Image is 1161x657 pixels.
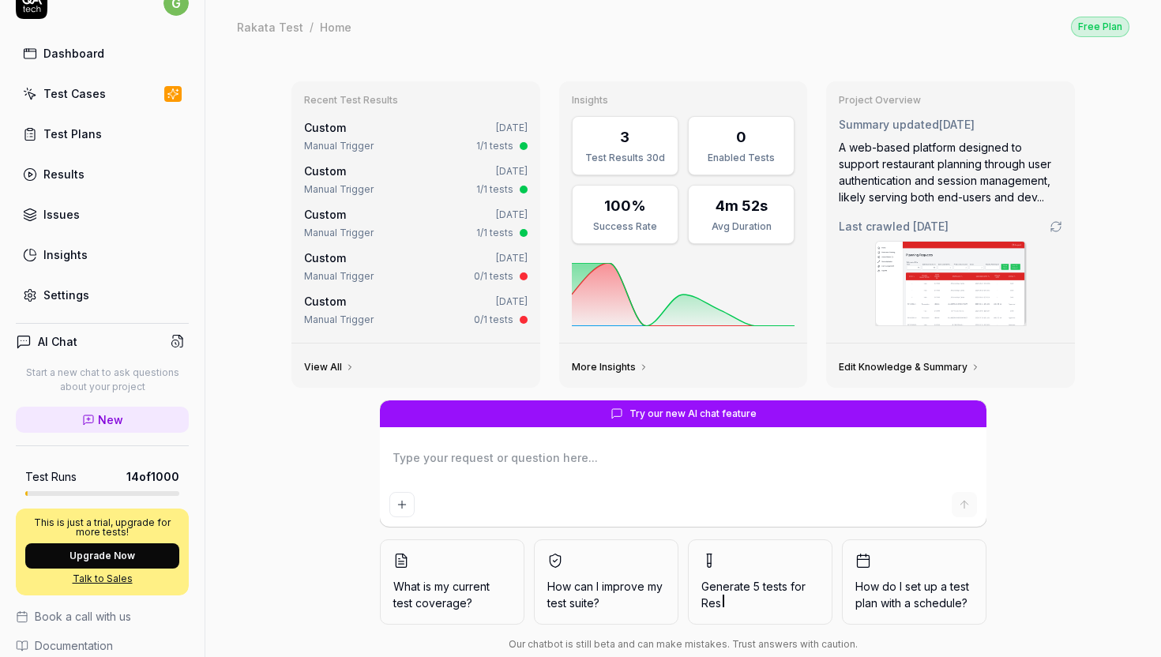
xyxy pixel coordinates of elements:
[301,290,531,330] a: Custom[DATE]Manual Trigger0/1 tests
[380,539,524,625] button: What is my current test coverage?
[629,407,757,421] span: Try our new AI chat feature
[701,578,819,611] span: Generate 5 tests for
[16,608,189,625] a: Book a call with us
[43,287,89,303] div: Settings
[43,126,102,142] div: Test Plans
[496,165,528,177] time: [DATE]
[35,637,113,654] span: Documentation
[476,226,513,240] div: 1/1 tests
[304,313,374,327] div: Manual Trigger
[25,470,77,484] h5: Test Runs
[304,251,346,265] span: Custom
[698,151,784,165] div: Enabled Tests
[43,85,106,102] div: Test Cases
[855,578,973,611] span: How do I set up a test plan with a schedule?
[1071,17,1129,37] div: Free Plan
[16,38,189,69] a: Dashboard
[913,220,949,233] time: [DATE]
[476,182,513,197] div: 1/1 tests
[839,139,1062,205] div: A web-based platform designed to support restaurant planning through user authentication and sess...
[839,218,949,235] span: Last crawled
[301,160,531,200] a: Custom[DATE]Manual Trigger1/1 tests
[939,118,975,131] time: [DATE]
[304,94,528,107] h3: Recent Test Results
[301,116,531,156] a: Custom[DATE]Manual Trigger1/1 tests
[43,45,104,62] div: Dashboard
[839,118,939,131] span: Summary updated
[43,246,88,263] div: Insights
[582,151,668,165] div: Test Results 30d
[304,182,374,197] div: Manual Trigger
[16,78,189,109] a: Test Cases
[474,269,513,283] div: 0/1 tests
[301,246,531,287] a: Custom[DATE]Manual Trigger0/1 tests
[16,280,189,310] a: Settings
[304,121,346,134] span: Custom
[582,220,668,234] div: Success Rate
[304,361,355,374] a: View All
[572,361,648,374] a: More Insights
[698,220,784,234] div: Avg Duration
[380,637,986,651] div: Our chatbot is still beta and can make mistakes. Trust answers with caution.
[496,252,528,264] time: [DATE]
[16,118,189,149] a: Test Plans
[35,608,131,625] span: Book a call with us
[304,269,374,283] div: Manual Trigger
[38,333,77,350] h4: AI Chat
[25,572,179,586] a: Talk to Sales
[1071,16,1129,37] button: Free Plan
[16,637,189,654] a: Documentation
[320,19,351,35] div: Home
[301,203,531,243] a: Custom[DATE]Manual Trigger1/1 tests
[16,159,189,190] a: Results
[304,295,346,308] span: Custom
[98,411,123,428] span: New
[25,543,179,569] button: Upgrade Now
[876,242,1026,325] img: Screenshot
[304,139,374,153] div: Manual Trigger
[547,578,665,611] span: How can I improve my test suite?
[16,199,189,230] a: Issues
[736,126,746,148] div: 0
[474,313,513,327] div: 0/1 tests
[496,295,528,307] time: [DATE]
[25,518,179,537] p: This is just a trial, upgrade for more tests!
[237,19,303,35] div: Rakata Test
[304,164,346,178] span: Custom
[16,366,189,394] p: Start a new chat to ask questions about your project
[393,578,511,611] span: What is my current test coverage?
[688,539,832,625] button: Generate 5 tests forRes
[701,596,721,610] span: Res
[16,407,189,433] a: New
[476,139,513,153] div: 1/1 tests
[839,361,980,374] a: Edit Knowledge & Summary
[620,126,629,148] div: 3
[304,208,346,221] span: Custom
[1050,220,1062,233] a: Go to crawling settings
[389,492,415,517] button: Add attachment
[496,208,528,220] time: [DATE]
[716,195,768,216] div: 4m 52s
[126,468,179,485] span: 14 of 1000
[604,195,646,216] div: 100%
[842,539,986,625] button: How do I set up a test plan with a schedule?
[534,539,678,625] button: How can I improve my test suite?
[310,19,314,35] div: /
[16,239,189,270] a: Insights
[839,94,1062,107] h3: Project Overview
[572,94,795,107] h3: Insights
[43,166,85,182] div: Results
[304,226,374,240] div: Manual Trigger
[43,206,80,223] div: Issues
[496,122,528,133] time: [DATE]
